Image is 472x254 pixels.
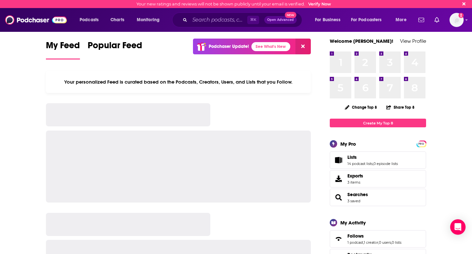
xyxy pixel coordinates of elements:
button: open menu [132,15,168,25]
div: Search podcasts, credits, & more... [178,13,308,27]
a: Follows [347,233,401,239]
span: ⌘ K [247,16,259,24]
a: View Profile [400,38,426,44]
span: Exports [332,174,345,183]
a: Searches [332,193,345,202]
span: For Business [315,15,340,24]
button: Show profile menu [450,13,464,27]
button: open menu [391,15,415,25]
span: Lists [347,154,357,160]
span: For Podcasters [351,15,382,24]
a: 3 saved [347,199,360,203]
span: Lists [330,151,426,169]
span: More [396,15,406,24]
button: open menu [75,15,107,25]
a: Lists [332,156,345,165]
a: My Feed [46,40,80,59]
p: Podchaser Update! [209,44,249,49]
a: 1 creator [364,240,378,245]
div: Your personalized Feed is curated based on the Podcasts, Creators, Users, and Lists that you Follow. [46,71,311,93]
div: My Activity [340,220,366,226]
span: Monitoring [137,15,160,24]
a: 0 lists [392,240,401,245]
span: 3 items [347,180,363,185]
svg: Email not verified [459,13,464,18]
button: open menu [347,15,391,25]
span: Exports [347,173,363,179]
button: open menu [310,15,348,25]
span: Open Advanced [267,18,294,22]
button: Open AdvancedNew [264,16,297,24]
div: Open Intercom Messenger [450,219,466,235]
span: Popular Feed [88,40,142,55]
input: Search podcasts, credits, & more... [190,15,247,25]
a: 0 users [379,240,391,245]
img: User Profile [450,13,464,27]
a: 1 podcast [347,240,363,245]
a: PRO [417,141,425,146]
a: Create My Top 8 [330,119,426,127]
a: Verify Now [308,2,331,6]
img: Podchaser - Follow, Share and Rate Podcasts [5,14,67,26]
a: Charts [106,15,128,25]
span: Charts [110,15,124,24]
span: My Feed [46,40,80,55]
span: Logged in as brendanmontesinos1 [450,13,464,27]
a: Show notifications dropdown [416,14,427,25]
a: Exports [330,170,426,187]
a: Follows [332,234,345,243]
span: Follows [347,233,364,239]
a: See What's New [251,42,290,51]
span: , [363,240,364,245]
span: Follows [330,230,426,248]
div: My Pro [340,141,356,147]
button: Share Top 8 [386,101,415,113]
span: , [378,240,379,245]
span: , [391,240,392,245]
span: New [285,12,296,18]
a: Popular Feed [88,40,142,59]
div: Your new ratings and reviews will not be shown publicly until your email is verified. [136,2,331,6]
a: Searches [347,192,368,197]
span: Podcasts [80,15,99,24]
span: Searches [330,189,426,206]
a: Welcome [PERSON_NAME]! [330,38,393,44]
a: Show notifications dropdown [432,14,442,25]
a: 0 episode lists [373,161,398,166]
a: Lists [347,154,398,160]
a: 14 podcast lists [347,161,373,166]
button: Change Top 8 [341,103,381,111]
